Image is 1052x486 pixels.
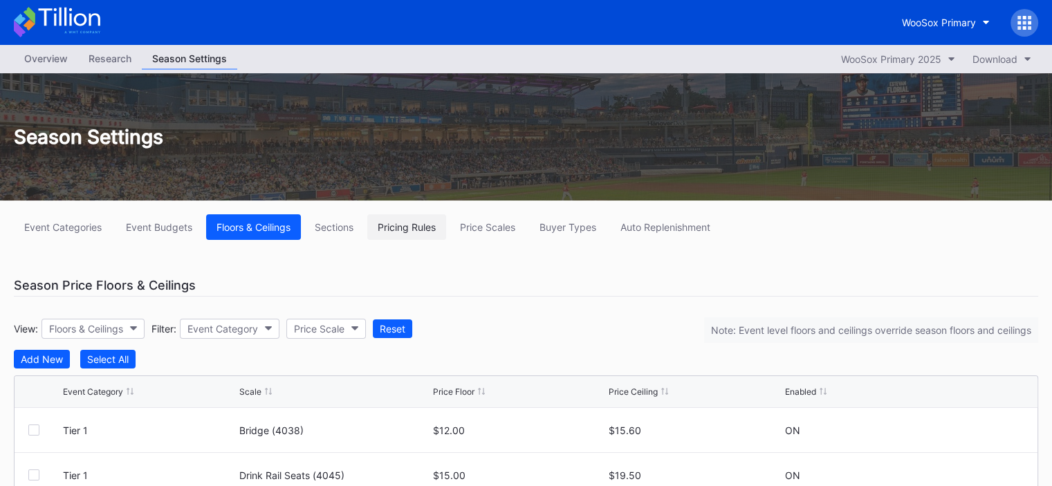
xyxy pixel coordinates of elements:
button: Download [966,50,1038,68]
div: Reset [380,323,405,335]
div: $19.50 [609,469,782,481]
div: ON [785,424,800,436]
button: Add New [14,350,70,368]
div: ON [785,469,800,481]
button: Auto Replenishment [610,214,721,240]
div: Floors & Ceilings [216,221,290,233]
div: $12.00 [433,424,606,436]
button: Floors & Ceilings [41,319,145,339]
div: $15.60 [609,424,782,436]
div: Scale [239,386,261,397]
div: WooSox Primary [902,17,976,28]
button: Buyer Types [529,214,607,240]
div: Pricing Rules [378,221,436,233]
div: View: [14,323,38,335]
div: Price Floor [433,386,474,397]
div: Price Scale [294,323,344,335]
div: Buyer Types [539,221,596,233]
button: Event Categories [14,214,112,240]
button: WooSox Primary [892,10,1000,35]
button: Price Scales [450,214,526,240]
button: Sections [304,214,364,240]
div: Enabled [785,386,816,397]
button: Select All [80,350,136,368]
div: Event Budgets [126,221,192,233]
div: Price Scales [460,221,515,233]
button: Floors & Ceilings [206,214,301,240]
button: WooSox Primary 2025 [834,50,962,68]
button: Pricing Rules [367,214,446,240]
div: Drink Rail Seats (4045) [239,469,430,481]
div: Auto Replenishment [620,221,710,233]
div: Event Categories [24,221,102,233]
button: Event Category [180,319,279,339]
a: Season Settings [142,48,237,70]
div: Add New [21,353,63,365]
div: Bridge (4038) [239,424,430,436]
div: Event Category [187,323,258,335]
div: Select All [87,353,129,365]
div: Tier 1 [63,424,236,436]
div: Price Ceiling [609,386,658,397]
button: Event Budgets [116,214,203,240]
div: Event Category [63,386,123,397]
a: Research [78,48,142,70]
button: Price Scale [286,319,366,339]
div: Filter: [151,323,176,335]
div: Tier 1 [63,469,236,481]
div: Download [972,53,1017,65]
div: Season Price Floors & Ceilings [14,274,1038,297]
div: Sections [315,221,353,233]
a: Overview [14,48,78,70]
div: Research [78,48,142,68]
div: $15.00 [433,469,606,481]
div: Floors & Ceilings [49,323,123,335]
div: WooSox Primary 2025 [841,53,941,65]
div: Note: Event level floors and ceilings override season floors and ceilings [704,317,1038,343]
div: Overview [14,48,78,68]
button: Reset [373,319,412,338]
